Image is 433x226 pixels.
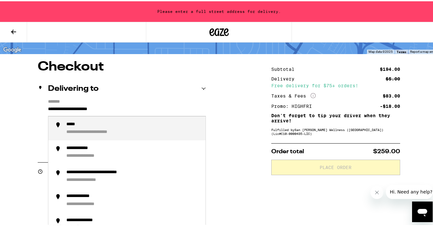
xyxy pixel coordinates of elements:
div: -$18.00 [380,103,400,107]
iframe: Message from company [386,184,433,198]
p: Don't forget to tip your driver when they arrive! [271,112,400,122]
div: Delivery [271,75,299,80]
iframe: Close message [370,185,383,198]
a: Terms [397,49,406,52]
div: $5.00 [386,75,400,80]
div: Free delivery for $75+ orders! [271,82,400,87]
div: Fulfilled by San [PERSON_NAME] Wellness ([GEOGRAPHIC_DATA]) (Lic# C10-0000435-LIC ) [271,127,400,134]
iframe: Button to launch messaging window [412,200,433,221]
span: Place Order [320,164,351,168]
span: Map data ©2025 [369,49,393,52]
button: Place Order [271,158,400,174]
img: Google [2,44,23,53]
div: $83.00 [383,92,400,97]
span: $259.00 [373,147,400,153]
div: Promo: HIGHFRI [271,103,316,107]
span: Order total [271,147,304,153]
div: Taxes & Fees [271,92,316,98]
h1: Checkout [38,59,206,72]
h2: Delivering to [48,84,99,91]
div: Subtotal [271,66,299,70]
div: $194.00 [380,66,400,70]
a: Open this area in Google Maps (opens a new window) [2,44,23,53]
